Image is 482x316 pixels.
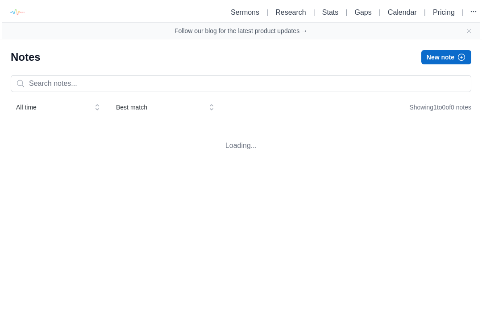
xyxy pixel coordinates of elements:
input: Search notes... [11,75,471,92]
li: | [458,7,467,18]
li: | [342,7,351,18]
button: Close banner [465,27,473,34]
img: logo [7,2,27,22]
a: Calendar [388,8,417,16]
a: Stats [322,8,338,16]
span: All time [16,103,87,112]
button: All time [11,99,105,115]
button: New note [421,50,471,64]
a: Pricing [433,8,455,16]
li: | [375,7,384,18]
a: Follow our blog for the latest product updates → [175,26,307,35]
li: | [420,7,429,18]
p: Loading... [11,126,471,165]
a: Research [275,8,306,16]
button: Best match [111,99,220,115]
li: | [310,7,319,18]
li: | [263,7,272,18]
h1: Notes [11,50,41,64]
span: Best match [116,103,202,112]
a: Sermons [231,8,259,16]
a: Gaps [354,8,371,16]
div: Showing 1 to 0 of 0 notes [409,99,471,115]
